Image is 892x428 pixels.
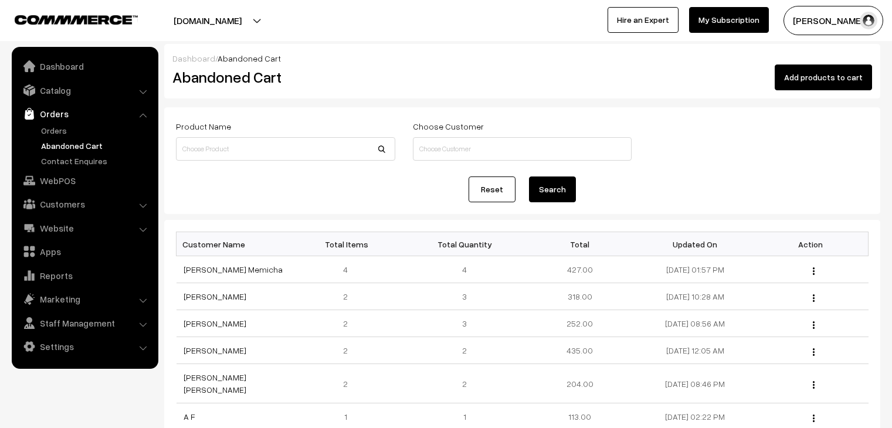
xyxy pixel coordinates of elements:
button: Search [529,176,576,202]
input: Choose Customer [413,137,632,161]
img: Menu [813,321,815,329]
td: 2 [291,337,407,364]
td: [DATE] 10:28 AM [637,283,753,310]
a: [PERSON_NAME] [184,345,246,355]
img: Menu [813,348,815,356]
td: 2 [291,364,407,403]
th: Total Items [291,232,407,256]
img: Menu [813,294,815,302]
img: user [860,12,877,29]
a: A F [184,412,195,422]
a: Hire an Expert [608,7,679,33]
button: Add products to cart [775,64,872,90]
a: WebPOS [15,170,154,191]
a: [PERSON_NAME] [184,291,246,301]
td: 3 [407,283,523,310]
td: 2 [291,283,407,310]
img: COMMMERCE [15,15,138,24]
a: COMMMERCE [15,12,117,26]
a: Catalog [15,80,154,101]
th: Total Quantity [407,232,523,256]
img: Menu [813,267,815,275]
td: [DATE] 08:56 AM [637,310,753,337]
a: Apps [15,241,154,262]
td: [DATE] 12:05 AM [637,337,753,364]
a: Customers [15,193,154,215]
td: [DATE] 08:46 PM [637,364,753,403]
td: 3 [407,310,523,337]
td: 2 [407,364,523,403]
td: 2 [407,337,523,364]
td: 4 [291,256,407,283]
a: [PERSON_NAME] [PERSON_NAME] [184,372,246,395]
td: 204.00 [522,364,637,403]
img: Menu [813,381,815,389]
a: Website [15,218,154,239]
td: 2 [291,310,407,337]
td: 318.00 [522,283,637,310]
a: Orders [38,124,154,137]
h2: Abandoned Cart [172,68,394,86]
td: 252.00 [522,310,637,337]
a: Reset [469,176,515,202]
td: 4 [407,256,523,283]
a: [PERSON_NAME] Memicha [184,264,283,274]
th: Customer Name [177,232,292,256]
th: Updated On [637,232,753,256]
input: Choose Product [176,137,395,161]
a: Settings [15,336,154,357]
a: Abandoned Cart [38,140,154,152]
th: Total [522,232,637,256]
a: Contact Enquires [38,155,154,167]
td: 435.00 [522,337,637,364]
a: Orders [15,103,154,124]
a: [PERSON_NAME] [184,318,246,328]
label: Choose Customer [413,120,484,133]
a: Marketing [15,288,154,310]
a: My Subscription [689,7,769,33]
label: Product Name [176,120,231,133]
button: [PERSON_NAME]… [784,6,883,35]
span: Abandoned Cart [218,53,281,63]
td: [DATE] 01:57 PM [637,256,753,283]
button: [DOMAIN_NAME] [133,6,283,35]
a: Reports [15,265,154,286]
a: Staff Management [15,312,154,334]
img: Menu [813,415,815,422]
div: / [172,52,872,64]
th: Action [753,232,869,256]
a: Dashboard [172,53,215,63]
a: Dashboard [15,56,154,77]
td: 427.00 [522,256,637,283]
